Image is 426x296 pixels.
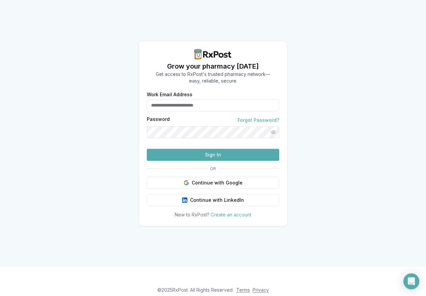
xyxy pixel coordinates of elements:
span: OR [207,166,219,171]
div: Open Intercom Messenger [403,273,419,289]
a: Create an account [211,212,251,217]
a: Forgot Password? [238,117,279,124]
label: Password [147,117,170,124]
p: Get access to RxPost's trusted pharmacy network— easy, reliable, secure. [156,71,270,84]
button: Continue with LinkedIn [147,194,279,206]
span: New to RxPost? [175,212,209,217]
img: LinkedIn [182,197,187,203]
label: Work Email Address [147,92,279,97]
img: Google [184,180,189,185]
button: Continue with Google [147,177,279,189]
a: Terms [236,287,250,293]
a: Privacy [253,287,269,293]
button: Sign In [147,149,279,161]
h1: Grow your pharmacy [DATE] [156,62,270,71]
button: Show password [267,126,279,138]
img: RxPost Logo [192,49,234,60]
